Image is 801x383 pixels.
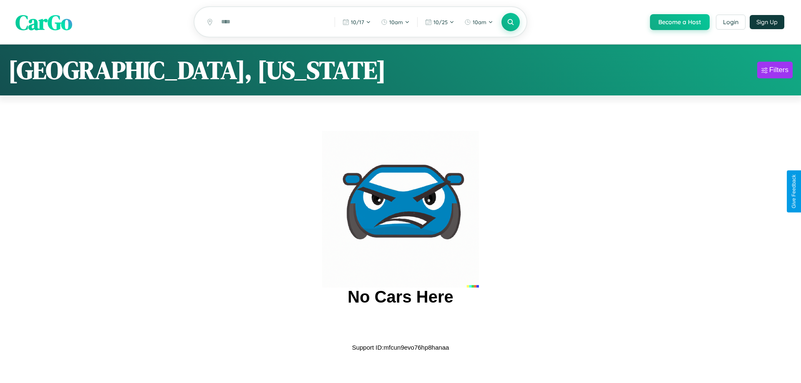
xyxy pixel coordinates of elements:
p: Support ID: mfcun9evo76hp8hanaa [352,342,449,353]
div: Give Feedback [791,175,797,208]
span: 10 / 17 [351,19,364,25]
button: 10am [377,15,414,29]
button: Sign Up [750,15,784,29]
span: 10am [389,19,403,25]
button: 10/25 [421,15,458,29]
span: 10 / 25 [433,19,448,25]
h1: [GEOGRAPHIC_DATA], [US_STATE] [8,53,386,87]
button: 10/17 [338,15,375,29]
button: Become a Host [650,14,710,30]
button: 10am [460,15,497,29]
div: Filters [769,66,788,74]
img: car [322,131,479,288]
button: Filters [757,62,793,78]
span: 10am [473,19,486,25]
button: Login [716,15,746,30]
h2: No Cars Here [348,288,453,306]
span: CarGo [15,8,72,36]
